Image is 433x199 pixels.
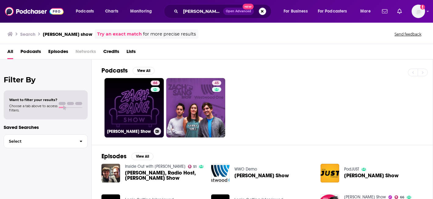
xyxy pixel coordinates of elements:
[395,6,404,17] a: Show notifications dropdown
[321,164,339,182] img: Zach Sang Show
[223,8,254,15] button: Open AdvancedNew
[393,32,423,37] button: Send feedback
[101,152,127,160] h2: Episodes
[318,7,347,16] span: For Podcasters
[101,6,122,16] a: Charts
[212,81,221,85] a: 45
[20,31,35,37] h3: Search
[7,47,13,59] a: All
[153,80,157,86] span: 66
[279,6,315,16] button: open menu
[234,173,289,178] a: Zach Sang Show
[284,7,308,16] span: For Business
[75,47,96,59] span: Networks
[166,78,226,137] a: 45
[107,129,151,134] h3: [PERSON_NAME] Show
[101,67,128,74] h2: Podcasts
[151,81,160,85] a: 66
[188,165,197,168] a: 51
[101,164,120,182] img: Zach Sang, Radio Host, Zach Sang Show
[394,195,404,199] a: 66
[4,134,88,148] button: Select
[344,173,398,178] span: [PERSON_NAME] Show
[130,7,152,16] span: Monitoring
[215,80,219,86] span: 45
[125,170,204,181] span: [PERSON_NAME], Radio Host, [PERSON_NAME] Show
[72,6,102,16] button: open menu
[234,173,289,178] span: [PERSON_NAME] Show
[126,6,160,16] button: open menu
[211,164,230,182] img: Zach Sang Show
[127,47,136,59] a: Lists
[76,7,94,16] span: Podcasts
[5,6,64,17] img: Podchaser - Follow, Share and Rate Podcasts
[226,10,251,13] span: Open Advanced
[97,31,142,38] a: Try an exact match
[243,4,254,9] span: New
[356,6,378,16] button: open menu
[143,31,196,38] span: for more precise results
[344,173,398,178] a: Zach Sang Show
[101,152,153,160] a: EpisodesView All
[412,5,425,18] img: User Profile
[380,6,390,17] a: Show notifications dropdown
[314,6,356,16] button: open menu
[4,124,88,130] p: Saved Searches
[105,78,164,137] a: 66[PERSON_NAME] Show
[234,167,257,172] a: WWO Demo
[412,5,425,18] button: Show profile menu
[20,47,41,59] a: Podcasts
[4,75,88,84] h2: Filter By
[193,165,196,168] span: 51
[9,104,57,112] span: Choose a tab above to access filters.
[43,31,92,37] h3: [PERSON_NAME] show
[133,67,155,74] button: View All
[48,47,68,59] a: Episodes
[181,6,223,16] input: Search podcasts, credits, & more...
[400,196,404,199] span: 66
[105,7,118,16] span: Charts
[170,4,277,18] div: Search podcasts, credits, & more...
[4,139,75,143] span: Select
[9,98,57,102] span: Want to filter your results?
[412,5,425,18] span: Logged in as jerryparshall
[131,153,153,160] button: View All
[344,167,359,172] a: PodJUST
[101,67,155,74] a: PodcastsView All
[360,7,371,16] span: More
[125,164,185,169] a: Inside Out with Paul Mecurio
[125,170,204,181] a: Zach Sang, Radio Host, Zach Sang Show
[420,5,425,9] svg: Add a profile image
[103,47,119,59] a: Credits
